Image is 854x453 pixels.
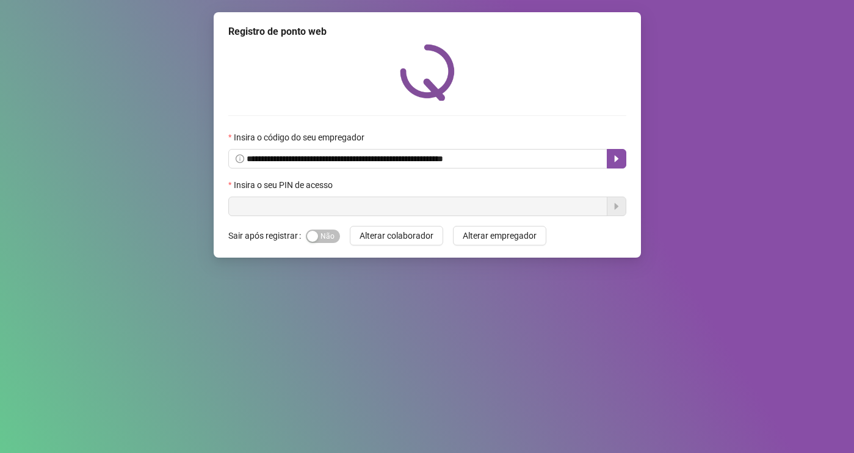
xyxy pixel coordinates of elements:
[236,154,244,163] span: info-circle
[612,154,621,164] span: caret-right
[400,44,455,101] img: QRPoint
[228,178,341,192] label: Insira o seu PIN de acesso
[228,226,306,245] label: Sair após registrar
[350,226,443,245] button: Alterar colaborador
[463,229,537,242] span: Alterar empregador
[453,226,546,245] button: Alterar empregador
[228,131,372,144] label: Insira o código do seu empregador
[360,229,433,242] span: Alterar colaborador
[228,24,626,39] div: Registro de ponto web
